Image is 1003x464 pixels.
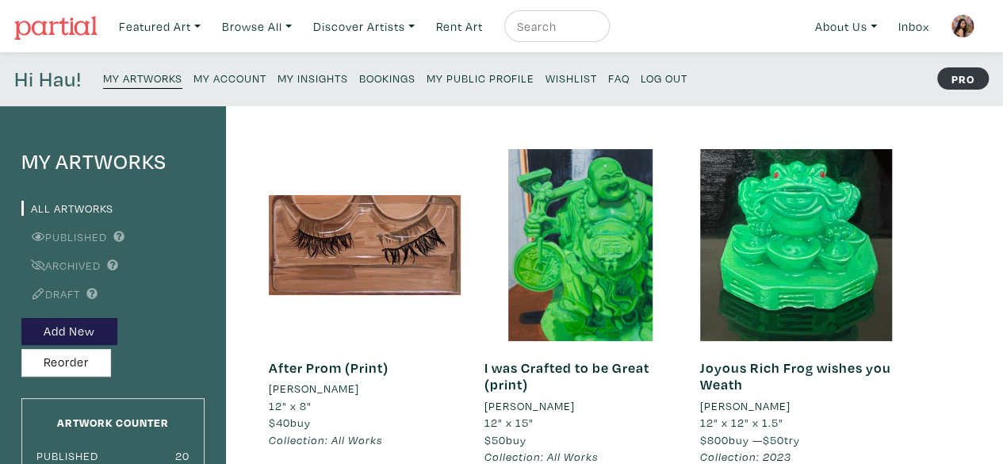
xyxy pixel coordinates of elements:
a: After Prom (Print) [269,359,389,377]
a: About Us [808,10,884,43]
a: Published [21,229,107,244]
li: [PERSON_NAME] [700,397,791,415]
small: Artwork Counter [57,415,169,430]
em: Collection: All Works [484,449,599,464]
small: My Public Profile [427,71,534,86]
a: Bookings [359,67,415,88]
span: $800 [700,432,729,447]
span: $40 [269,415,290,430]
a: My Account [193,67,266,88]
small: 20 [175,448,189,463]
span: 12" x 12" x 1.5" [700,415,783,430]
li: [PERSON_NAME] [269,380,359,397]
span: buy — try [700,432,800,447]
a: Discover Artists [306,10,422,43]
a: All Artworks [21,201,113,216]
small: FAQ [608,71,630,86]
h4: My Artworks [21,149,205,174]
small: My Artworks [103,71,182,86]
small: My Account [193,71,266,86]
small: Published [36,448,98,463]
li: [PERSON_NAME] [484,397,575,415]
a: Featured Art [112,10,208,43]
a: [PERSON_NAME] [484,397,676,415]
a: Browse All [215,10,299,43]
strong: PRO [937,67,989,90]
a: [PERSON_NAME] [700,397,892,415]
span: $50 [763,432,784,447]
a: Wishlist [546,67,597,88]
img: phpThumb.php [951,14,974,38]
span: buy [269,415,311,430]
button: Reorder [21,349,111,377]
button: Add New [21,318,117,346]
small: Wishlist [546,71,597,86]
a: [PERSON_NAME] [269,380,461,397]
a: My Insights [278,67,348,88]
small: My Insights [278,71,348,86]
a: Archived [21,258,101,273]
a: Inbox [891,10,936,43]
a: Draft [21,286,80,301]
input: Search [515,17,595,36]
small: Bookings [359,71,415,86]
h4: Hi Hau! [14,67,82,92]
em: Collection: 2023 [700,449,791,464]
a: FAQ [608,67,630,88]
a: Joyous Rich Frog wishes you Weath [700,359,891,394]
a: Log Out [641,67,687,88]
a: Rent Art [429,10,490,43]
small: Log Out [641,71,687,86]
span: $50 [484,432,506,447]
a: My Artworks [103,67,182,89]
a: I was Crafted to be Great (print) [484,359,649,394]
span: buy [484,432,526,447]
span: 12" x 8" [269,398,312,413]
em: Collection: All Works [269,432,383,447]
span: 12" x 15" [484,415,534,430]
a: My Public Profile [427,67,534,88]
